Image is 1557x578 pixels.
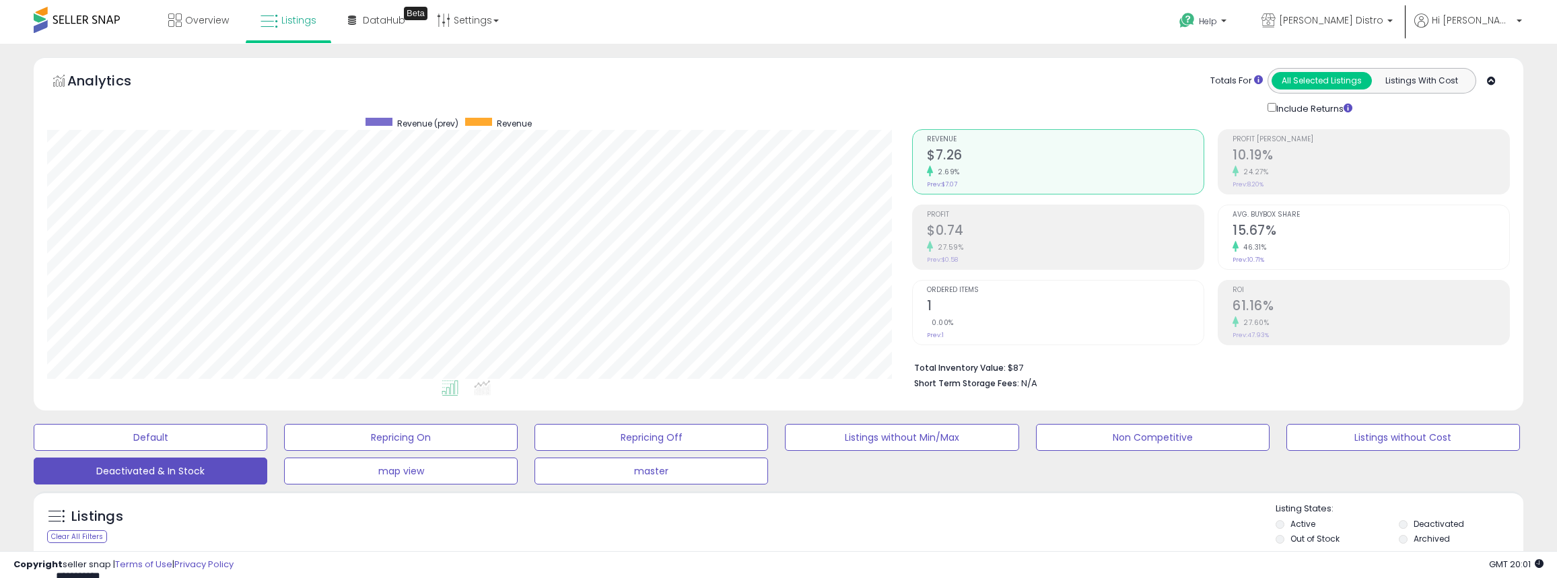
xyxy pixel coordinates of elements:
h2: $7.26 [927,147,1204,166]
span: Listings [281,13,316,27]
small: Prev: 10.71% [1233,256,1264,264]
label: Out of Stock [1290,533,1340,544]
li: $87 [914,359,1500,375]
button: Listings without Min/Max [785,424,1018,451]
button: Repricing On [284,424,518,451]
h5: Listings [71,507,123,526]
button: Default [34,424,267,451]
h2: 15.67% [1233,223,1509,241]
h2: $0.74 [927,223,1204,241]
strong: Copyright [13,558,63,571]
button: Non Competitive [1036,424,1270,451]
small: 0.00% [927,318,954,328]
i: Get Help [1179,12,1196,29]
h2: 10.19% [1233,147,1509,166]
div: Clear All Filters [47,530,107,543]
button: All Selected Listings [1272,72,1372,89]
span: DataHub [363,13,405,27]
small: 27.60% [1239,318,1269,328]
button: map view [284,458,518,484]
b: Total Inventory Value: [914,362,1006,373]
span: Avg. Buybox Share [1233,211,1509,219]
button: Listings without Cost [1286,424,1520,451]
div: seller snap | | [13,558,234,571]
div: Tooltip anchor [404,7,427,20]
small: Prev: 47.93% [1233,331,1269,339]
span: Revenue (prev) [397,118,458,129]
small: 27.59% [933,242,963,252]
span: Profit [PERSON_NAME] [1233,136,1509,143]
span: Ordered Items [927,287,1204,294]
span: N/A [1021,377,1037,390]
small: Prev: 8.20% [1233,180,1264,188]
p: Listing States: [1276,503,1523,515]
small: 46.31% [1239,242,1266,252]
span: 2025-10-7 20:01 GMT [1489,558,1544,571]
span: Overview [185,13,229,27]
h2: 1 [927,298,1204,316]
div: Totals For [1210,75,1263,87]
button: master [534,458,768,484]
small: Prev: $0.58 [927,256,958,264]
h5: Analytics [67,71,158,94]
small: 24.27% [1239,167,1268,177]
small: 2.69% [933,167,960,177]
b: Short Term Storage Fees: [914,377,1019,389]
div: Include Returns [1257,100,1369,116]
a: Terms of Use [115,558,172,571]
small: Prev: $7.07 [927,180,957,188]
span: Help [1199,15,1217,27]
a: Help [1169,2,1240,44]
span: Revenue [497,118,532,129]
span: Revenue [927,136,1204,143]
span: ROI [1233,287,1509,294]
label: Deactivated [1414,518,1464,530]
h2: 61.16% [1233,298,1509,316]
button: Deactivated & In Stock [34,458,267,484]
span: Hi [PERSON_NAME] [1432,13,1513,27]
a: Privacy Policy [174,558,234,571]
a: Hi [PERSON_NAME] [1414,13,1522,44]
small: Prev: 1 [927,331,944,339]
span: [PERSON_NAME] Distro [1279,13,1383,27]
label: Archived [1414,533,1450,544]
button: Repricing Off [534,424,768,451]
label: Active [1290,518,1315,530]
span: Profit [927,211,1204,219]
button: Listings With Cost [1371,72,1472,89]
